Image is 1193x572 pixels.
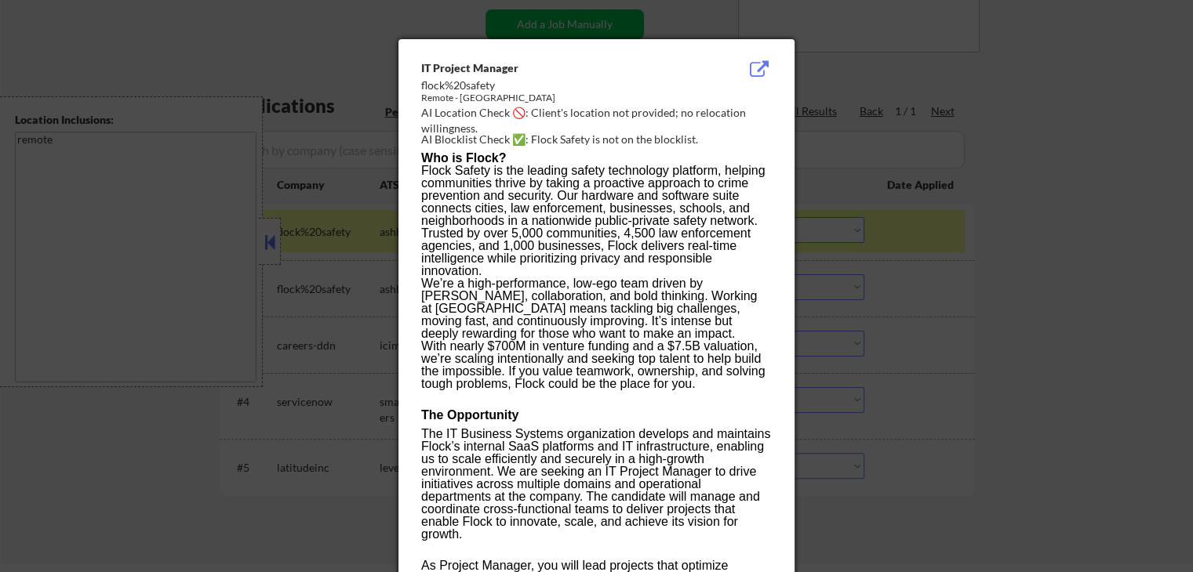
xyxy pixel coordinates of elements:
p: The IT Business Systems organization develops and maintains Flock’s internal SaaS platforms and I... [421,428,771,541]
div: flock%20safety [421,78,693,93]
strong: Who is Flock? [421,151,506,165]
div: Remote - [GEOGRAPHIC_DATA] [421,92,693,105]
div: AI Blocklist Check ✅: Flock Safety is not on the blocklist. [421,132,778,147]
div: AI Location Check 🚫: Client's location not provided; no relocation willingness. [421,105,778,136]
div: IT Project Manager [421,60,693,76]
p: We’re a high-performance, low-ego team driven by [PERSON_NAME], collaboration, and bold thinking.... [421,277,771,340]
p: Flock Safety is the leading safety technology platform, helping communities thrive by taking a pr... [421,165,771,277]
p: With nearly $700M in venture funding and a $7.5B valuation, we’re scaling intentionally and seeki... [421,340,771,390]
strong: The Opportunity [421,408,518,422]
